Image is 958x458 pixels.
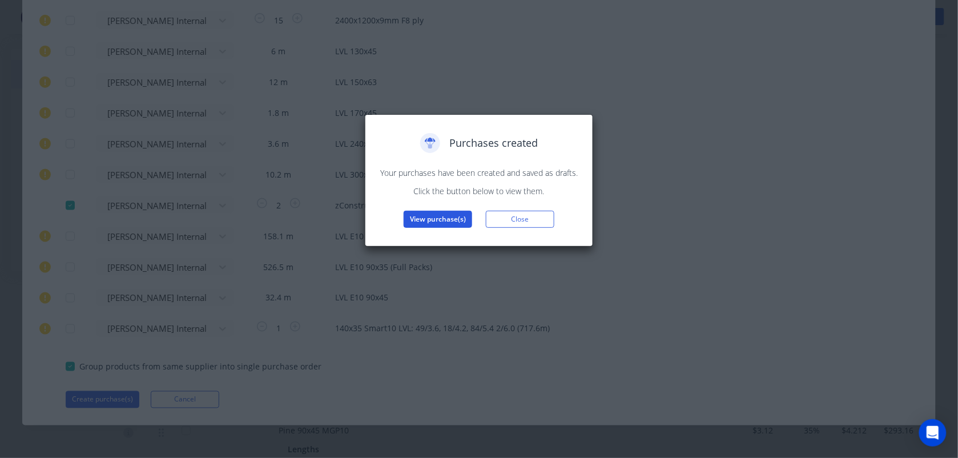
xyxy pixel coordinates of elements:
[449,135,538,151] span: Purchases created
[404,211,472,228] button: View purchase(s)
[919,419,947,447] div: Open Intercom Messenger
[377,185,581,197] p: Click the button below to view them.
[486,211,554,228] button: Close
[377,167,581,179] p: Your purchases have been created and saved as drafts.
